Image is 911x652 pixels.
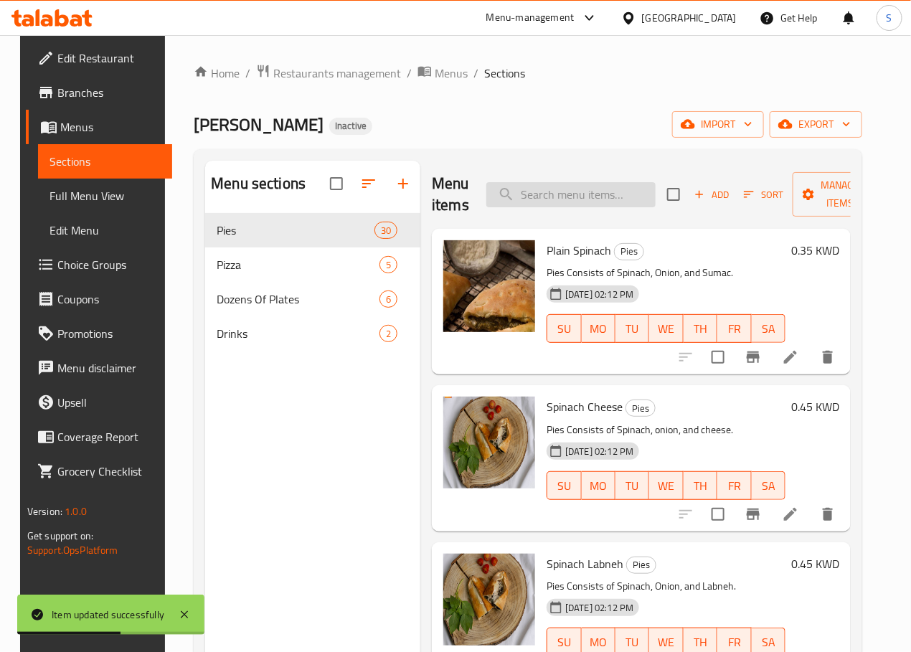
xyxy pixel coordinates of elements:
a: Sections [38,144,172,179]
a: Menu disclaimer [26,351,172,385]
button: Branch-specific-item [736,340,770,374]
span: Sections [484,65,525,82]
div: Drinks2 [205,316,420,351]
span: Edit Menu [49,222,161,239]
span: SA [757,476,780,496]
span: Sections [49,153,161,170]
button: FR [717,471,751,500]
a: Menus [26,110,172,144]
a: Restaurants management [256,64,401,82]
div: Pies [626,557,656,574]
span: 5 [380,258,397,272]
li: / [473,65,478,82]
span: Menus [435,65,468,82]
span: Sort [744,186,783,203]
span: Spinach Labneh [547,553,623,575]
button: TH [684,471,717,500]
span: FR [723,476,745,496]
span: S [887,10,892,26]
span: SA [757,318,780,339]
span: 2 [380,327,397,341]
h2: Menu items [432,173,469,216]
span: 6 [380,293,397,306]
button: Sort [740,184,787,206]
span: Pies [615,243,643,260]
button: SA [752,471,785,500]
div: [GEOGRAPHIC_DATA] [642,10,737,26]
a: Coupons [26,282,172,316]
span: Menus [60,118,161,136]
span: Select to update [703,342,733,372]
span: Select section [659,179,689,209]
span: import [684,115,752,133]
button: WE [649,314,683,343]
span: WE [655,318,677,339]
a: Branches [26,75,172,110]
button: delete [811,497,845,531]
a: Coverage Report [26,420,172,454]
button: TU [615,471,649,500]
button: MO [582,471,615,500]
a: Full Menu View [38,179,172,213]
span: 30 [375,224,397,237]
button: Add section [386,166,420,201]
a: Promotions [26,316,172,351]
span: Select all sections [321,169,351,199]
span: Dozens Of Plates [217,290,379,308]
li: / [407,65,412,82]
span: FR [723,318,745,339]
span: MO [587,476,610,496]
div: items [374,222,397,239]
span: Pies [626,400,655,417]
span: Coupons [57,290,161,308]
h6: 0.35 KWD [791,240,839,260]
p: Pies Consists of Spinach, onion, and cheese. [547,421,785,439]
span: Pizza [217,256,379,273]
span: Restaurants management [273,65,401,82]
button: export [770,111,862,138]
span: Version: [27,502,62,521]
input: search [486,182,656,207]
span: Manage items [804,176,877,212]
button: SU [547,314,581,343]
button: Branch-specific-item [736,497,770,531]
a: Edit menu item [782,506,799,523]
a: Menus [417,64,468,82]
a: Upsell [26,385,172,420]
div: items [379,256,397,273]
span: export [781,115,851,133]
div: Menu-management [486,9,575,27]
span: Sort sections [351,166,386,201]
img: Plain Spinach [443,240,535,332]
span: Pies [627,557,656,573]
span: TH [689,318,712,339]
li: / [245,65,250,82]
button: SA [752,314,785,343]
span: TU [621,318,643,339]
span: Inactive [329,120,372,132]
span: Coverage Report [57,428,161,445]
span: Pies [217,222,374,239]
span: TH [689,476,712,496]
button: WE [649,471,683,500]
div: Pies [614,243,644,260]
button: delete [811,340,845,374]
span: Promotions [57,325,161,342]
button: MO [582,314,615,343]
span: [DATE] 02:12 PM [560,445,639,458]
a: Home [194,65,240,82]
span: 1.0.0 [65,502,87,521]
p: Pies Consists of Spinach, Onion, and Sumac. [547,264,785,282]
span: Upsell [57,394,161,411]
div: Inactive [329,118,372,135]
a: Edit Menu [38,213,172,247]
span: Get support on: [27,526,93,545]
nav: Menu sections [205,207,420,356]
h6: 0.45 KWD [791,397,839,417]
h6: 0.45 KWD [791,554,839,574]
span: Drinks [217,325,379,342]
div: Dozens Of Plates6 [205,282,420,316]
